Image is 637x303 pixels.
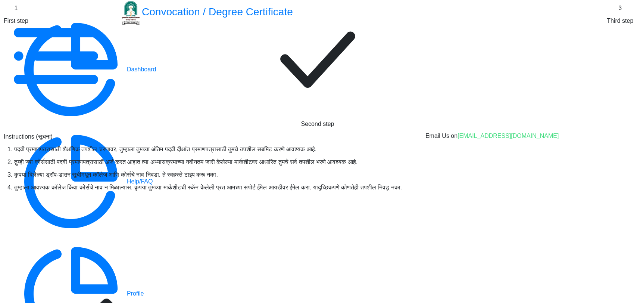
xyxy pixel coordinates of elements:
h6: Email Us on [425,132,559,139]
p: 4. तुम्हाला आवश्यक कॉलेज किंवा कोर्सचे नाव न मिळाल्यास, कृपया तुमच्या मार्कशीटची स्कॅन केलेली प्र... [7,183,424,192]
p: 3. कृपया दिलेल्या ड्रॉप-डाउन सूचीमधून कॉलेज आणि कोर्सचे नाव निवडा. ते स्वहस्ते टाइप करू नका. [7,170,424,179]
p: 2. तुम्ही ज्या कोर्ससाठी पदवी प्रमाणपत्रासाठी अर्ज करत आहात त्या अभ्यासक्रमाच्या नवीनतम जारी केले... [7,158,424,167]
a: [EMAIL_ADDRESS][DOMAIN_NAME] [458,133,559,139]
span: Second step [301,121,334,127]
span: Instructions (सूचना) [4,133,53,140]
a: Convocation / Degree Certificate [119,6,293,18]
p: 1. पदवी प्रमाणपत्रासाठी शैक्षणिक तपशील चरणावर, तुम्हाला तुमच्या अंतिम पदवी दीक्षांत प्रमाणपत्रासा... [7,145,424,154]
